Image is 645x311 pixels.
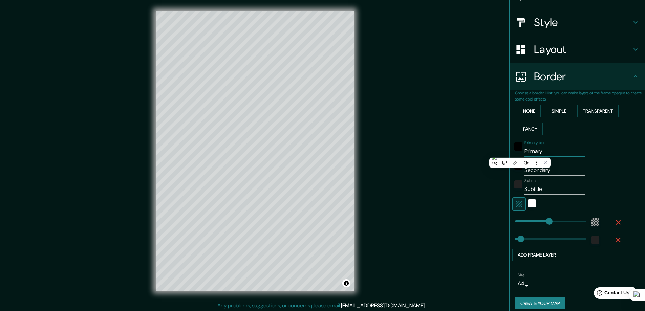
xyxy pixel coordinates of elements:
[546,105,572,117] button: Simple
[514,142,522,151] button: black
[528,199,536,207] button: white
[427,302,428,310] div: .
[534,16,631,29] h4: Style
[518,123,543,135] button: Fancy
[514,180,522,188] button: color-222222
[534,43,631,56] h4: Layout
[426,302,427,310] div: .
[524,178,538,184] label: Subtitle
[515,90,645,102] p: Choose a border. : you can make layers of the frame opaque to create some cool effects.
[518,272,525,278] label: Size
[510,9,645,36] div: Style
[342,279,350,287] button: Toggle attribution
[217,302,426,310] p: Any problems, suggestions, or concerns please email .
[510,63,645,90] div: Border
[512,249,561,261] button: Add frame layer
[524,140,545,146] label: Primary text
[534,70,631,83] h4: Border
[510,36,645,63] div: Layout
[518,278,533,289] div: A4
[591,218,599,226] button: color-55555544
[591,236,599,244] button: color-222222
[518,105,541,117] button: None
[585,285,638,304] iframe: Help widget launcher
[577,105,619,117] button: Transparent
[515,297,565,310] button: Create your map
[341,302,425,309] a: [EMAIL_ADDRESS][DOMAIN_NAME]
[545,90,553,96] b: Hint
